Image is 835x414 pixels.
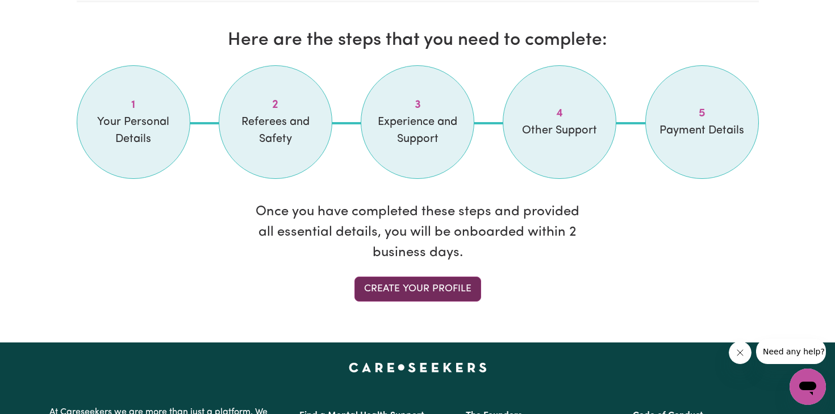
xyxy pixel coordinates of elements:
a: Create your profile [354,277,481,302]
span: Experience and Support [375,114,460,148]
span: Step 4 [517,105,602,122]
p: Once you have completed these steps and provided all essential details, you will be onboarded wit... [250,202,585,263]
span: Your Personal Details [91,114,176,148]
a: Careseekers home page [349,363,487,372]
span: Payment Details [659,122,745,139]
iframe: Button to launch messaging window [790,369,826,405]
span: Step 1 [91,97,176,114]
iframe: Message from company [756,339,826,364]
span: Step 2 [233,97,318,114]
span: Step 5 [659,105,745,122]
span: Other Support [517,122,602,139]
span: Referees and Safety [233,114,318,148]
h2: Here are the steps that you need to complete: [77,30,759,51]
span: Step 3 [375,97,460,114]
iframe: Close message [729,341,751,364]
